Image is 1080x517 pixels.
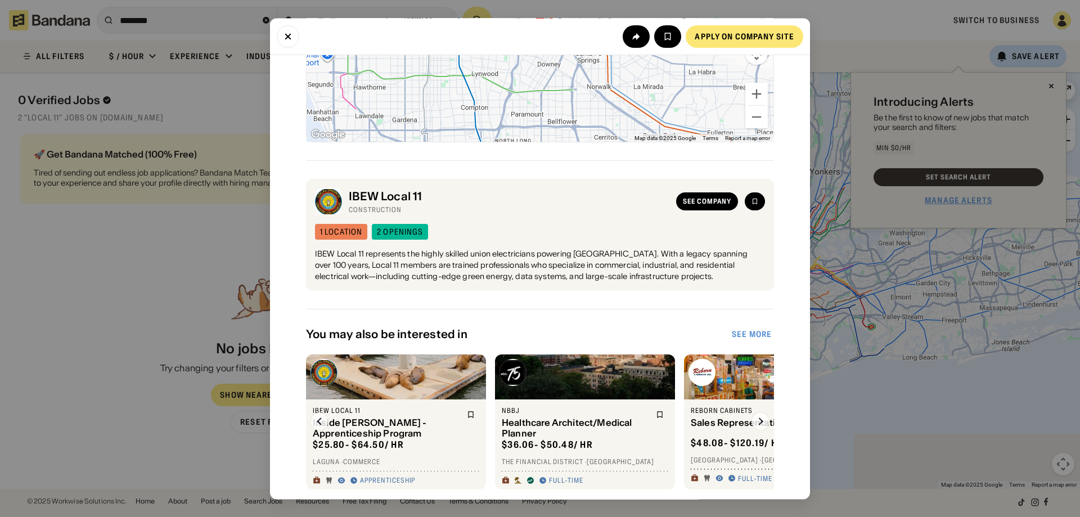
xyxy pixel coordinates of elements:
div: 2 openings [377,228,423,236]
div: Apprenticeship [360,476,415,485]
button: Zoom in [745,83,768,106]
button: Zoom out [745,106,768,129]
div: 1 location [320,228,362,236]
div: IBEW Local 11 represents the highly skilled union electricians powering [GEOGRAPHIC_DATA]. With a... [315,249,765,282]
div: [GEOGRAPHIC_DATA] · [GEOGRAPHIC_DATA] [691,456,857,465]
span: Map data ©2025 Google [634,135,696,141]
div: Sales Representative [691,417,838,428]
div: $ 36.06 - $50.48 / hr [502,439,593,451]
div: NBBJ [502,407,649,416]
button: Close [277,25,299,47]
img: Google [309,128,346,142]
div: See more [732,331,772,339]
img: Left Arrow [310,413,328,431]
img: Reborn Cabinets logo [688,359,715,386]
div: Inside [PERSON_NAME] - Apprenticeship Program [313,417,460,439]
div: Apply on company site [695,32,794,40]
div: See company [683,199,731,205]
div: IBEW Local 11 [313,407,460,416]
a: Terms (opens in new tab) [703,135,718,141]
div: Construction [349,205,669,214]
img: NBBJ logo [499,359,526,386]
div: IBEW Local 11 [349,190,669,203]
div: Full-time [549,476,583,485]
div: Laguna · Commerce [313,457,479,466]
a: Report a map error [725,135,770,141]
img: Right Arrow [751,413,769,431]
img: IBEW Local 11 logo [310,359,337,386]
div: The Financial District · [GEOGRAPHIC_DATA] [502,457,668,466]
div: $ 25.80 - $64.50 / hr [313,439,404,451]
img: IBEW Local 11 logo [315,188,342,215]
div: Full-time [738,474,772,483]
div: You may also be interested in [306,328,730,341]
div: $ 48.08 - $120.19 / hr [691,437,784,449]
div: Reborn Cabinets [691,407,838,416]
a: Open this area in Google Maps (opens a new window) [309,128,346,142]
div: Healthcare Architect/Medical Planner [502,417,649,439]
